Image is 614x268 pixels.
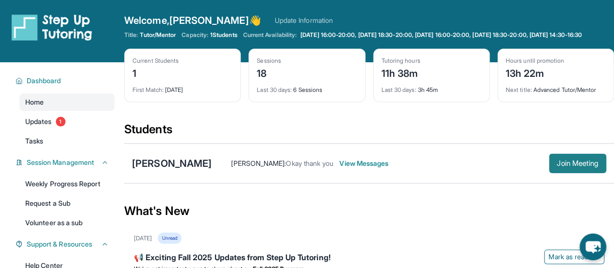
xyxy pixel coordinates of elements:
[124,190,614,232] div: What's New
[133,57,179,65] div: Current Students
[133,80,232,94] div: [DATE]
[224,57,232,65] img: card
[594,57,606,69] img: card
[548,252,588,262] span: Mark as read
[19,113,115,130] a: Updates1
[133,86,164,93] span: First Match :
[12,14,92,41] img: logo
[333,16,343,25] img: Chevron Right
[257,57,281,65] div: Sessions
[257,86,292,93] span: Last 30 days :
[231,159,286,167] span: [PERSON_NAME] :
[19,175,115,193] a: Weekly Progress Report
[27,158,94,167] span: Session Management
[23,239,109,249] button: Support & Resources
[580,233,606,260] button: chat-button
[133,65,179,80] div: 1
[27,239,92,249] span: Support & Resources
[382,80,481,94] div: 3h 45m
[506,65,564,80] div: 13h 22m
[339,159,400,168] span: View Messages
[506,86,532,93] span: Next title :
[382,86,416,93] span: Last 30 days :
[19,93,115,111] a: Home
[140,31,176,39] span: Tutor/Mentor
[506,80,606,94] div: Advanced Tutor/Mentor
[557,161,598,166] span: Join Meeting
[506,57,564,65] div: Hours until promotion
[182,31,208,39] span: Capacity:
[23,76,109,86] button: Dashboard
[19,195,115,212] a: Request a Sub
[549,154,606,173] button: Join Meeting
[124,14,261,27] span: Welcome, [PERSON_NAME] 👋
[243,31,297,39] span: Current Availability:
[27,76,61,86] span: Dashboard
[124,31,138,39] span: Title:
[257,80,357,94] div: 6 Sessions
[470,57,481,69] img: card
[382,57,420,65] div: Tutoring hours
[544,250,604,264] button: Mark as read
[257,65,281,80] div: 18
[23,158,109,167] button: Session Management
[25,136,43,146] span: Tasks
[300,31,582,39] span: [DATE] 16:00-20:00, [DATE] 18:30-20:00, [DATE] 16:00-20:00, [DATE] 18:30-20:00, [DATE] 14:30-16:30
[158,232,181,244] div: Unread
[132,157,212,170] div: [PERSON_NAME]
[19,132,115,150] a: Tasks
[25,97,44,107] span: Home
[347,57,357,66] img: card
[25,117,52,126] span: Updates
[275,16,343,25] a: Update Information
[210,31,237,39] span: 1 Students
[134,251,604,265] div: 📢 Exciting Fall 2025 Updates from Step Up Tutoring!
[392,160,400,167] img: Chevron-Right
[299,31,584,39] a: [DATE] 16:00-20:00, [DATE] 18:30-20:00, [DATE] 16:00-20:00, [DATE] 18:30-20:00, [DATE] 14:30-16:30
[56,117,66,126] span: 1
[382,65,420,80] div: 11h 38m
[134,234,152,242] div: [DATE]
[124,122,614,143] div: Students
[19,214,115,232] a: Volunteer as a sub
[286,159,333,167] span: Okay thank you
